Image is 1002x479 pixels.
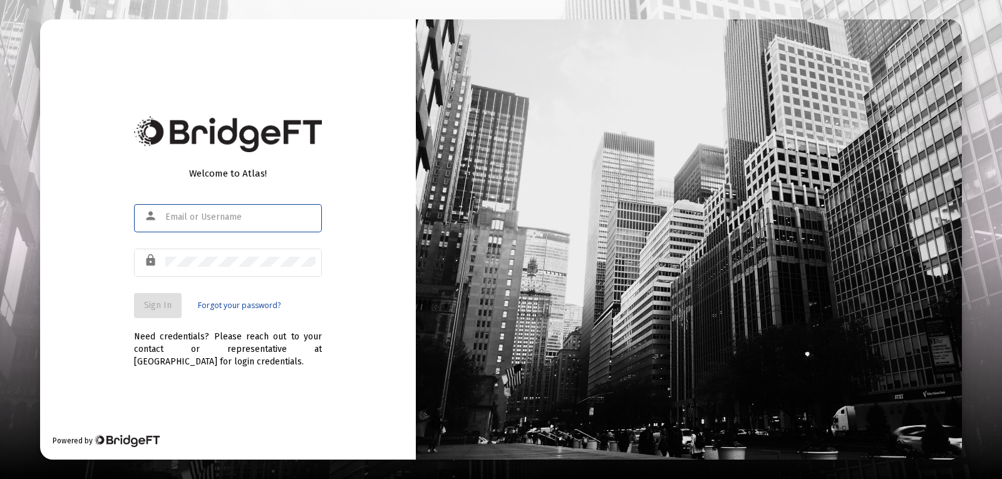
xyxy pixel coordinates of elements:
[144,300,172,311] span: Sign In
[144,209,159,224] mat-icon: person
[134,293,182,318] button: Sign In
[198,299,281,312] a: Forgot your password?
[134,318,322,368] div: Need credentials? Please reach out to your contact or representative at [GEOGRAPHIC_DATA] for log...
[53,435,160,447] div: Powered by
[144,253,159,268] mat-icon: lock
[134,167,322,180] div: Welcome to Atlas!
[94,435,160,447] img: Bridge Financial Technology Logo
[165,212,316,222] input: Email or Username
[134,116,322,152] img: Bridge Financial Technology Logo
